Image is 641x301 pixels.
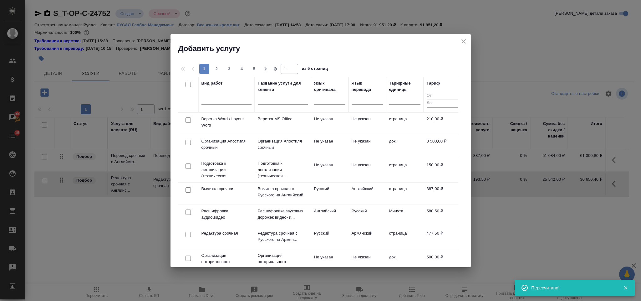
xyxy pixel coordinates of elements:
p: Расшифровка аудио\видео [201,208,252,221]
td: док. [386,251,424,273]
td: Не указан [348,113,386,135]
td: Не указан [311,135,348,157]
input: До [427,100,458,107]
div: Тарифные единицы [389,80,420,93]
p: Организация Апостиля срочный [201,138,252,151]
td: 210,00 ₽ [424,113,461,135]
td: Армянский [348,227,386,249]
td: Английский [311,205,348,227]
button: 2 [212,64,222,74]
td: Минута [386,205,424,227]
td: Не указан [348,135,386,157]
p: Организация Апостиля срочный [258,138,308,151]
div: Пересчитано! [531,285,614,291]
button: 5 [249,64,259,74]
span: 2 [212,66,222,72]
input: От [427,92,458,100]
p: Расшифровка звуковых дорожек видео- и... [258,208,308,221]
p: Верстка Word / Layout Word [201,116,252,128]
div: Название услуги для клиента [258,80,308,93]
td: Не указан [348,159,386,181]
p: Подготовка к легализации (техническая... [201,160,252,179]
div: Язык оригинала [314,80,345,93]
span: 5 [249,66,259,72]
p: Редактура срочная с Русского на Армян... [258,230,308,243]
p: Организация нотариального удостоверен... [258,252,308,271]
div: Язык перевода [352,80,383,93]
p: Редактура срочная [201,230,252,236]
button: 3 [224,64,234,74]
button: 4 [237,64,247,74]
td: 500,00 ₽ [424,251,461,273]
div: Вид работ [201,80,223,86]
td: 387,00 ₽ [424,183,461,205]
td: Не указан [311,159,348,181]
td: Не указан [311,113,348,135]
td: 477,50 ₽ [424,227,461,249]
td: Не указан [348,251,386,273]
p: Вычитка срочная [201,186,252,192]
button: Закрыть [619,285,632,291]
h2: Добавить услугу [178,44,471,54]
span: 4 [237,66,247,72]
td: страница [386,183,424,205]
td: Русский [311,183,348,205]
td: страница [386,113,424,135]
span: 3 [224,66,234,72]
button: close [459,37,468,46]
p: Подготовка к легализации (техническая... [258,160,308,179]
td: страница [386,227,424,249]
td: Русский [348,205,386,227]
div: Тариф [427,80,440,86]
td: Не указан [311,251,348,273]
td: 580,50 ₽ [424,205,461,227]
td: док. [386,135,424,157]
td: Русский [311,227,348,249]
p: Вычитка срочная с Русского на Английский [258,186,308,198]
td: Английский [348,183,386,205]
span: из 5 страниц [302,65,328,74]
td: 3 500,00 ₽ [424,135,461,157]
td: 150,00 ₽ [424,159,461,181]
td: страница [386,159,424,181]
p: Верстка MS Office [258,116,308,122]
p: Организация нотариального удостоверен... [201,252,252,271]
